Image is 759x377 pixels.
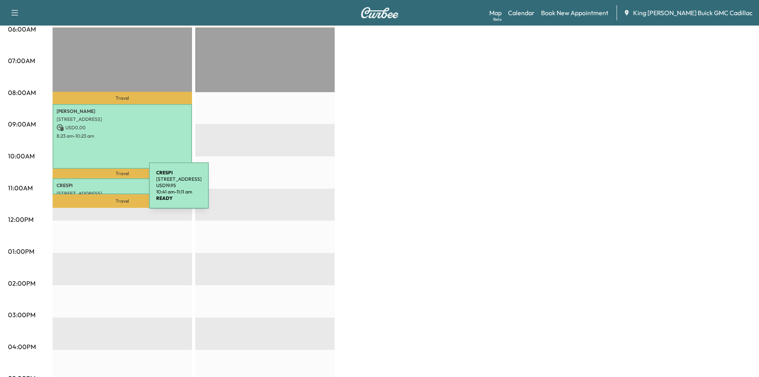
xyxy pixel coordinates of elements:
[8,56,35,65] p: 07:00AM
[8,278,35,288] p: 02:00PM
[361,7,399,18] img: Curbee Logo
[57,133,188,139] p: 8:23 am - 10:23 am
[541,8,608,18] a: Book New Appointment
[53,169,192,178] p: Travel
[156,170,173,176] b: CRESPI
[489,8,502,18] a: MapBeta
[8,119,36,129] p: 09:00AM
[57,116,188,122] p: [STREET_ADDRESS]
[8,24,36,34] p: 06:00AM
[8,151,35,161] p: 10:00AM
[8,310,35,320] p: 03:00PM
[8,215,33,224] p: 12:00PM
[156,176,202,182] p: [STREET_ADDRESS]
[633,8,753,18] span: King [PERSON_NAME] Buick GMC Cadillac
[57,190,188,197] p: [STREET_ADDRESS]
[493,16,502,22] div: Beta
[8,342,36,351] p: 04:00PM
[156,182,202,189] p: USD 19.95
[57,182,188,189] p: CRESPI
[53,194,192,208] p: Travel
[156,195,173,201] b: READY
[508,8,535,18] a: Calendar
[156,189,202,195] p: 10:41 am - 11:11 am
[8,247,34,256] p: 01:00PM
[57,124,188,131] p: USD 0.00
[8,183,33,193] p: 11:00AM
[8,88,36,97] p: 08:00AM
[53,92,192,104] p: Travel
[57,108,188,114] p: [PERSON_NAME]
